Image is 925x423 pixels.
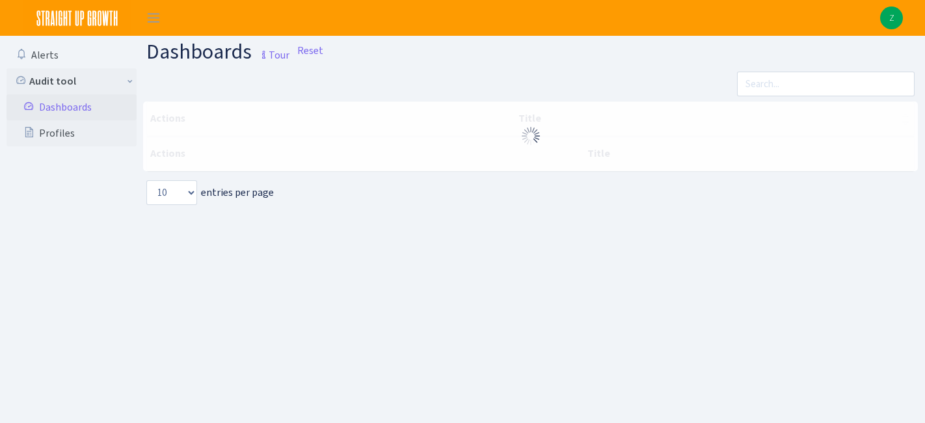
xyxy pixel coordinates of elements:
[256,44,289,66] small: Tour
[520,126,541,146] img: Processing...
[146,41,289,66] h1: Dashboards
[146,180,274,205] label: entries per page
[146,180,197,205] select: entries per page
[7,120,137,146] a: Profiles
[7,42,137,68] a: Alerts
[297,43,323,59] a: Reset
[7,68,137,94] a: Audit tool
[7,94,137,120] a: Dashboards
[737,72,915,96] input: Search...
[880,7,903,29] a: Z
[880,7,903,29] img: Zach Belous
[137,7,170,29] button: Toggle navigation
[252,38,289,65] a: Tour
